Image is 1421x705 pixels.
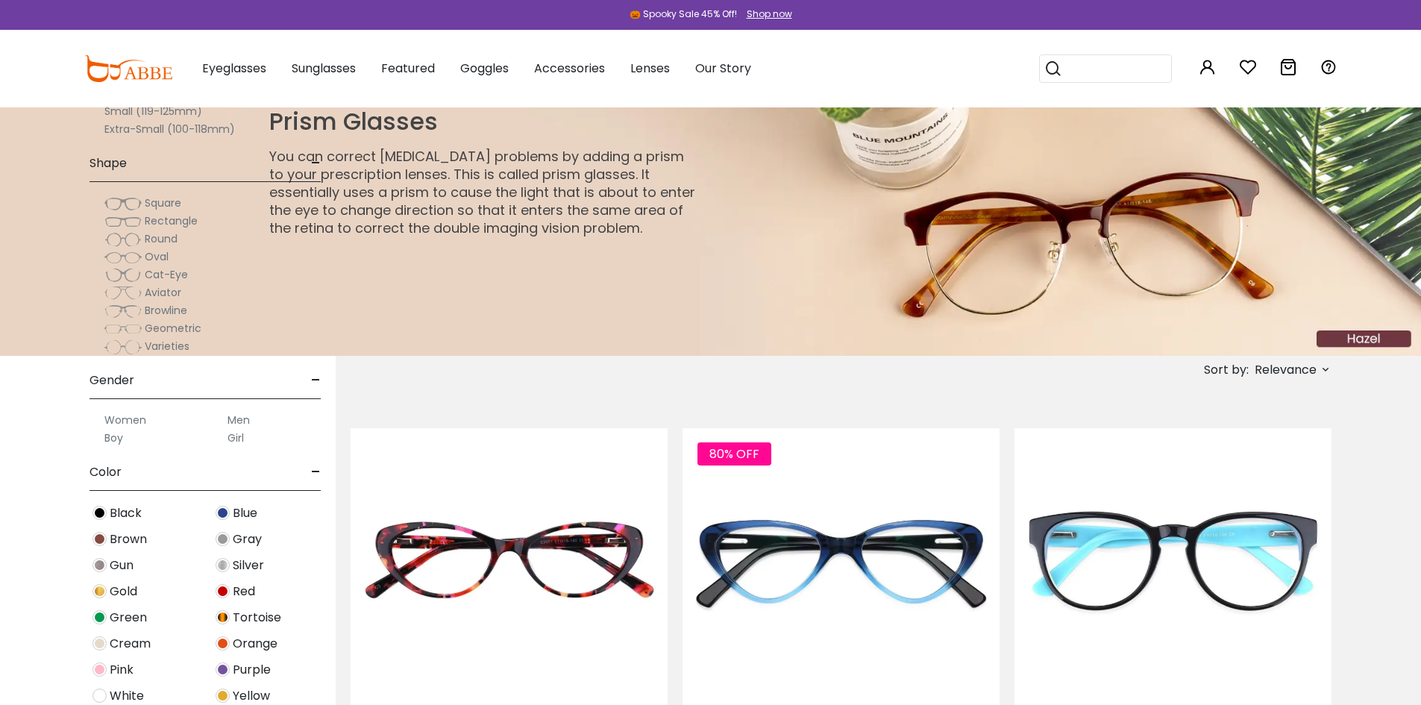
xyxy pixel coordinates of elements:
[92,610,107,624] img: Green
[145,303,187,318] span: Browline
[92,662,107,677] img: Pink
[381,60,435,77] span: Featured
[104,304,142,319] img: Browline.png
[216,636,230,651] img: Orange
[92,584,107,598] img: Gold
[216,558,230,572] img: Silver
[104,322,142,336] img: Geometric.png
[292,60,356,77] span: Sunglasses
[269,107,699,136] h1: Prism Glasses
[202,60,266,77] span: Eyeglasses
[269,148,699,237] p: You can correct [MEDICAL_DATA] problems by adding a prism to your prescription lenses. This is ca...
[145,339,189,354] span: Varieties
[233,635,277,653] span: Orange
[233,661,271,679] span: Purple
[104,232,142,247] img: Round.png
[630,60,670,77] span: Lenses
[110,530,147,548] span: Brown
[104,250,142,265] img: Oval.png
[311,454,321,490] span: -
[145,267,188,282] span: Cat-Eye
[1014,428,1331,692] img: Blue Aurora - Acetate ,Universal Bridge Fit
[110,609,147,627] span: Green
[228,107,1421,356] img: 1648191684590.jpg
[1255,357,1317,383] span: Relevance
[104,268,142,283] img: Cat-Eye.png
[90,363,134,398] span: Gender
[104,196,142,211] img: Square.png
[92,558,107,572] img: Gun
[90,145,127,181] span: Shape
[104,429,123,447] label: Boy
[216,506,230,520] img: Blue
[351,428,668,692] img: Pattern Elena - Acetate ,Universal Bridge Fit
[104,339,142,355] img: Varieties.png
[1204,361,1249,378] span: Sort by:
[145,195,181,210] span: Square
[92,532,107,546] img: Brown
[92,636,107,651] img: Cream
[145,285,181,300] span: Aviator
[697,442,771,466] span: 80% OFF
[233,504,257,522] span: Blue
[104,120,235,138] label: Extra-Small (100-118mm)
[233,557,264,574] span: Silver
[228,411,250,429] label: Men
[216,662,230,677] img: Purple
[110,661,134,679] span: Pink
[145,249,169,264] span: Oval
[92,506,107,520] img: Black
[90,454,122,490] span: Color
[110,504,142,522] span: Black
[311,145,321,181] span: -
[104,411,146,429] label: Women
[233,530,262,548] span: Gray
[110,557,134,574] span: Gun
[216,584,230,598] img: Red
[228,429,244,447] label: Girl
[683,428,1000,692] img: Blue Hannah - Acetate ,Universal Bridge Fit
[145,321,201,336] span: Geometric
[311,363,321,398] span: -
[233,609,281,627] span: Tortoise
[233,687,270,705] span: Yellow
[534,60,605,77] span: Accessories
[216,610,230,624] img: Tortoise
[695,60,751,77] span: Our Story
[747,7,792,21] div: Shop now
[84,55,172,82] img: abbeglasses.com
[739,7,792,20] a: Shop now
[460,60,509,77] span: Goggles
[145,231,178,246] span: Round
[145,213,198,228] span: Rectangle
[216,532,230,546] img: Gray
[104,286,142,301] img: Aviator.png
[92,689,107,703] img: White
[216,689,230,703] img: Yellow
[233,583,255,601] span: Red
[630,7,737,21] div: 🎃 Spooky Sale 45% Off!
[110,635,151,653] span: Cream
[110,583,137,601] span: Gold
[110,687,144,705] span: White
[104,102,202,120] label: Small (119-125mm)
[104,214,142,229] img: Rectangle.png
